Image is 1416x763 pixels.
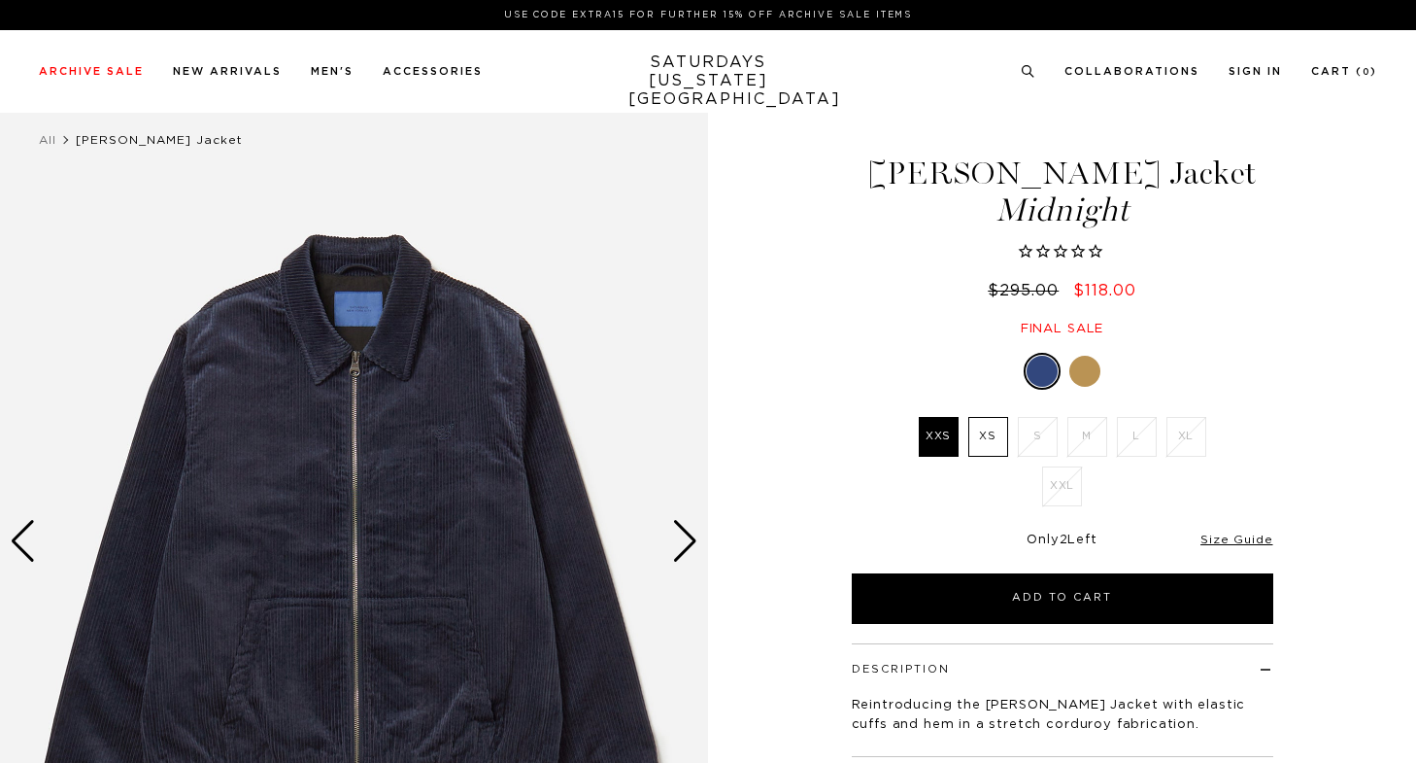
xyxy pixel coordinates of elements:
[1073,283,1136,298] span: $118.00
[919,417,959,457] label: XXS
[1311,66,1377,77] a: Cart (0)
[1064,66,1199,77] a: Collaborations
[39,134,56,146] a: All
[849,194,1276,226] span: Midnight
[968,417,1008,457] label: XS
[76,134,243,146] span: [PERSON_NAME] Jacket
[852,664,950,675] button: Description
[173,66,282,77] a: New Arrivals
[672,520,698,563] div: Next slide
[10,520,36,563] div: Previous slide
[39,66,144,77] a: Archive Sale
[852,573,1273,624] button: Add to Cart
[852,533,1273,549] div: Only Left
[849,321,1276,337] div: Final sale
[311,66,354,77] a: Men's
[628,53,789,109] a: SATURDAYS[US_STATE][GEOGRAPHIC_DATA]
[47,8,1369,22] p: Use Code EXTRA15 for Further 15% Off Archive Sale Items
[1363,68,1370,77] small: 0
[383,66,483,77] a: Accessories
[1229,66,1282,77] a: Sign In
[1200,534,1272,545] a: Size Guide
[852,696,1273,735] p: Reintroducing the [PERSON_NAME] Jacket with elastic cuffs and hem in a stretch corduroy fabrication.
[1060,534,1068,546] span: 2
[988,283,1066,298] del: $295.00
[849,157,1276,226] h1: [PERSON_NAME] Jacket
[849,242,1276,263] span: Rated 0.0 out of 5 stars 0 reviews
